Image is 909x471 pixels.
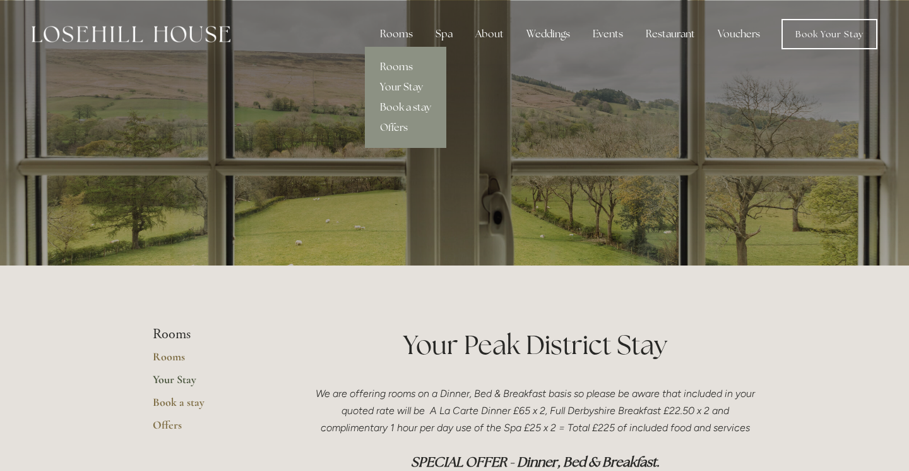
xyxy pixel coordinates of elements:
[365,97,446,118] a: Book a stay
[583,21,633,47] div: Events
[314,326,756,364] h1: Your Peak District Stay
[465,21,514,47] div: About
[316,388,757,434] em: We are offering rooms on a Dinner, Bed & Breakfast basis so please be aware that included in your...
[153,326,273,343] li: Rooms
[32,26,230,42] img: Losehill House
[153,418,273,441] a: Offers
[781,19,877,49] a: Book Your Stay
[153,372,273,395] a: Your Stay
[411,453,660,470] em: SPECIAL OFFER - Dinner, Bed & Breakfast.
[516,21,580,47] div: Weddings
[425,21,463,47] div: Spa
[365,77,446,97] a: Your Stay
[636,21,705,47] div: Restaurant
[370,21,423,47] div: Rooms
[708,21,770,47] a: Vouchers
[153,350,273,372] a: Rooms
[153,395,273,418] a: Book a stay
[365,118,446,138] a: Offers
[365,57,446,77] a: Rooms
